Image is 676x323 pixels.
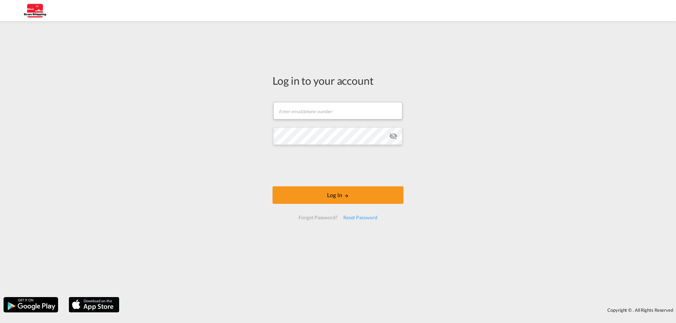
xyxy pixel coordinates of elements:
[284,152,392,179] iframe: reCAPTCHA
[123,304,676,316] div: Copyright © . All Rights Reserved
[273,73,403,88] div: Log in to your account
[340,211,380,224] div: Reset Password
[68,296,120,313] img: apple.png
[389,132,398,140] md-icon: icon-eye-off
[3,296,59,313] img: google.png
[296,211,340,224] div: Forgot Password?
[11,3,58,19] img: 123b615026f311ee80dabbd30bc9e10f.jpg
[273,186,403,204] button: LOGIN
[273,102,402,119] input: Enter email/phone number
